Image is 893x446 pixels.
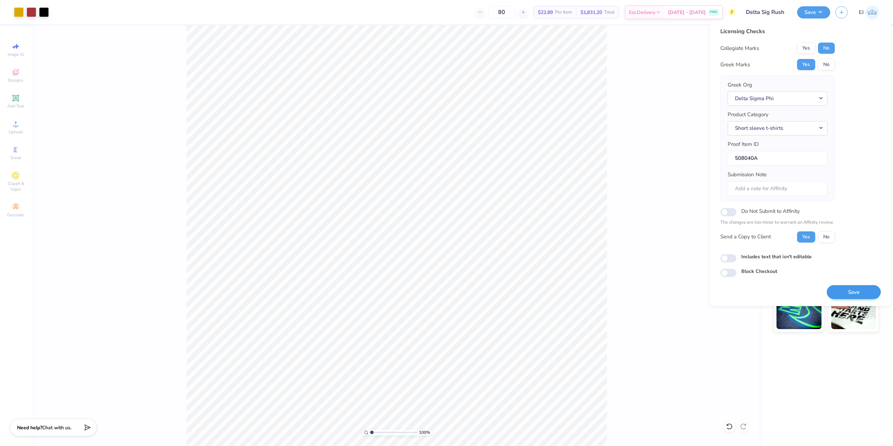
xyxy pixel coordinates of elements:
[818,43,835,54] button: No
[668,9,706,16] span: [DATE] - [DATE]
[728,181,827,196] input: Add a note for Affinity
[728,81,752,89] label: Greek Org
[488,6,515,18] input: – –
[720,44,759,52] div: Collegiate Marks
[797,59,815,70] button: Yes
[629,9,655,16] span: Est. Delivery
[604,9,615,16] span: Total
[7,212,24,218] span: Decorate
[859,8,864,16] span: EJ
[17,424,42,431] strong: Need help?
[710,10,717,15] span: FREE
[741,253,812,260] label: Includes text that isn't editable
[728,140,759,148] label: Proof Item ID
[728,111,768,119] label: Product Category
[776,294,821,329] img: Glow in the Dark Ink
[7,103,24,109] span: Add Text
[538,9,553,16] span: $22.89
[580,9,602,16] span: $1,831.20
[859,6,879,19] a: EJ
[741,207,800,216] label: Do Not Submit to Affinity
[728,91,827,106] button: Delta Sigma Phi
[741,268,777,275] label: Block Checkout
[3,181,28,192] span: Clipart & logos
[8,77,23,83] span: Designs
[720,61,750,69] div: Greek Marks
[728,121,827,135] button: Short sleeve t-shirts
[797,6,830,18] button: Save
[9,129,23,135] span: Upload
[831,294,876,329] img: Water based Ink
[818,59,835,70] button: No
[720,219,835,226] p: The changes are too minor to warrant an Affinity review.
[818,231,835,243] button: No
[865,6,879,19] img: Edgardo Jr
[42,424,72,431] span: Chat with us.
[827,285,881,299] button: Save
[797,43,815,54] button: Yes
[10,155,21,161] span: Greek
[797,231,815,243] button: Yes
[741,5,792,19] input: Untitled Design
[555,9,572,16] span: Per Item
[720,233,771,241] div: Send a Copy to Client
[720,27,835,36] div: Licensing Checks
[8,52,24,57] span: Image AI
[728,171,767,179] label: Submission Note
[419,429,430,436] span: 100 %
